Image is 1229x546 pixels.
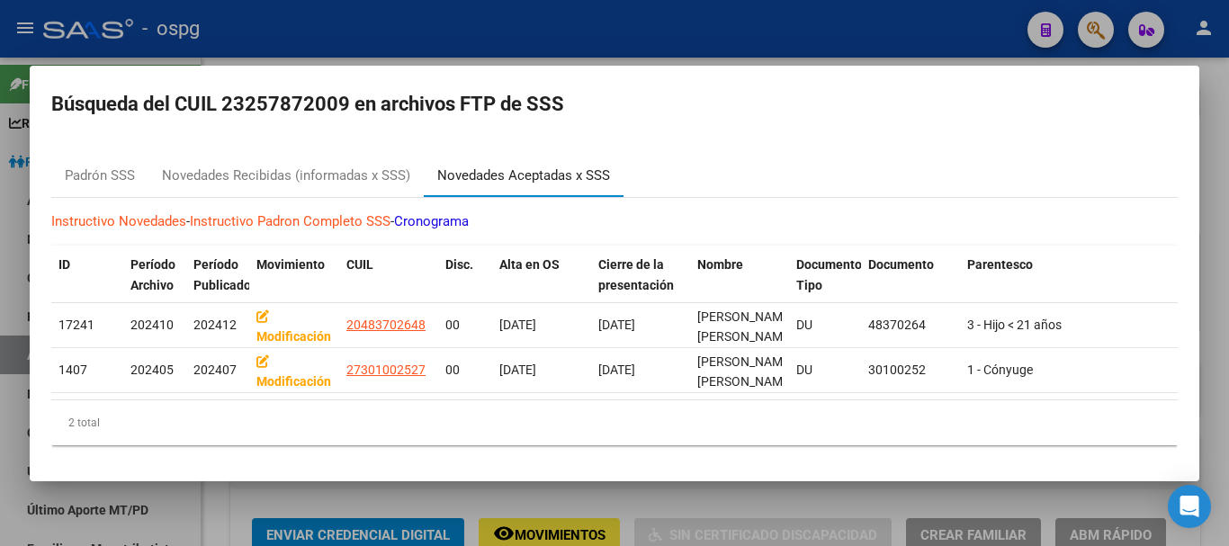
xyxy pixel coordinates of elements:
datatable-header-cell: Período Archivo [123,246,186,325]
span: [DATE] [598,318,635,332]
p: - - [51,211,1178,232]
span: Parentesco [967,257,1033,272]
span: [PERSON_NAME] [PERSON_NAME] [697,354,794,389]
div: DU [796,360,854,380]
span: [PERSON_NAME] [PERSON_NAME] [697,309,794,345]
div: DU [796,315,854,336]
datatable-header-cell: CUIL [339,246,438,325]
strong: Modificación [256,354,331,389]
a: Instructivo Novedades [51,213,186,229]
datatable-header-cell: Parentesco [960,246,1176,325]
span: 1407 [58,363,87,377]
span: 27301002527 [346,363,426,377]
datatable-header-cell: Cierre de la presentación [591,246,690,325]
span: 202405 [130,363,174,377]
span: ID [58,257,70,272]
span: [DATE] [598,363,635,377]
div: 48370264 [868,315,953,336]
strong: Modificación [256,309,331,345]
span: 202412 [193,318,237,332]
span: Disc. [445,257,473,272]
div: Padrón SSS [65,165,135,185]
span: 3 - Hijo < 21 años [967,318,1062,332]
datatable-header-cell: Documento Tipo [789,246,861,325]
datatable-header-cell: Período Publicado [186,246,249,325]
h2: Búsqueda del CUIL 23257872009 en archivos FTP de SSS [51,87,1178,121]
div: Open Intercom Messenger [1168,485,1211,528]
a: Instructivo Padron Completo SSS [190,213,390,229]
span: Documento [868,257,934,272]
datatable-header-cell: ID [51,246,123,325]
div: Novedades Aceptadas x SSS [437,165,610,185]
div: 30100252 [868,360,953,380]
a: Cronograma [394,213,469,229]
div: Novedades Recibidas (informadas x SSS) [162,165,410,185]
span: 202407 [193,363,237,377]
span: Nombre [697,257,743,272]
span: 202410 [130,318,174,332]
span: 1 - Cónyuge [967,363,1033,377]
datatable-header-cell: Alta en OS [492,246,591,325]
span: Período Publicado [193,257,251,292]
span: Cierre de la presentación [598,257,674,292]
datatable-header-cell: Movimiento [249,246,339,325]
span: Documento Tipo [796,257,862,292]
span: Período Archivo [130,257,175,292]
span: Alta en OS [499,257,560,272]
datatable-header-cell: Documento [861,246,960,325]
span: CUIL [346,257,373,272]
div: 00 [445,315,485,336]
span: 20483702648 [346,318,426,332]
span: [DATE] [499,363,536,377]
datatable-header-cell: Disc. [438,246,492,325]
div: 2 total [51,400,1178,445]
div: 00 [445,360,485,380]
span: [DATE] [499,318,536,332]
span: 17241 [58,318,94,332]
span: Movimiento [256,257,325,272]
datatable-header-cell: Nombre [690,246,789,325]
